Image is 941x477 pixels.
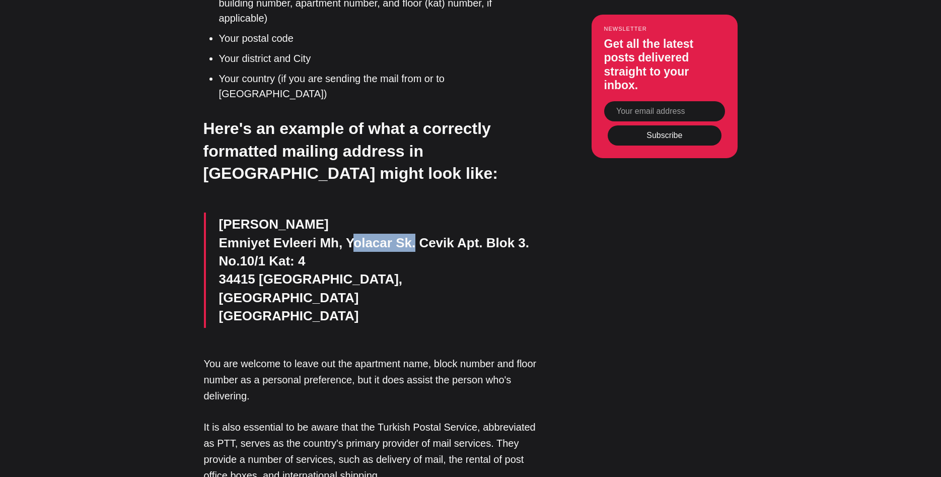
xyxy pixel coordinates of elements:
[204,356,541,404] p: You are welcome to leave out the apartment name, block number and floor number as a personal pref...
[604,101,725,121] input: Your email address
[219,31,541,46] li: Your postal code
[219,215,541,325] p: [PERSON_NAME] Emniyet Evleeri Mh, Yolacar Sk. Cevik Apt. Blok 3. No.10/1 Kat: 4 34415 [GEOGRAPHIC...
[608,125,721,145] button: Subscribe
[604,37,725,93] h3: Get all the latest posts delivered straight to your inbox.
[203,117,541,185] h3: Here's an example of what a correctly formatted mailing address in [GEOGRAPHIC_DATA] might look l...
[604,25,725,31] small: Newsletter
[219,51,541,66] li: Your district and City
[219,71,541,101] li: Your country (if you are sending the mail from or to [GEOGRAPHIC_DATA])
